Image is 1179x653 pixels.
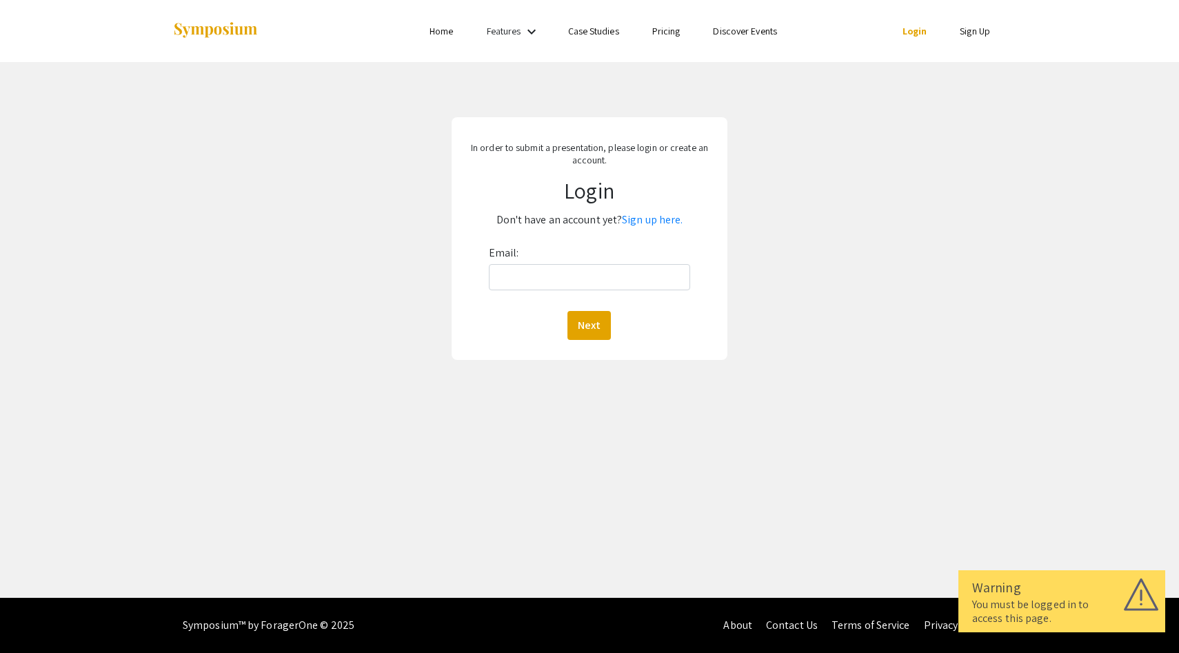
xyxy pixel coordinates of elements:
[487,25,521,37] a: Features
[489,242,519,264] label: Email:
[568,25,619,37] a: Case Studies
[832,618,910,632] a: Terms of Service
[622,212,683,227] a: Sign up here.
[567,311,611,340] button: Next
[463,141,716,166] p: In order to submit a presentation, please login or create an account.
[766,618,818,632] a: Contact Us
[652,25,681,37] a: Pricing
[430,25,453,37] a: Home
[972,577,1151,598] div: Warning
[713,25,777,37] a: Discover Events
[723,618,752,632] a: About
[463,209,716,231] p: Don't have an account yet?
[924,618,989,632] a: Privacy Policy
[972,598,1151,625] div: You must be logged in to access this page.
[960,25,990,37] a: Sign Up
[903,25,927,37] a: Login
[523,23,540,40] mat-icon: Expand Features list
[172,21,259,40] img: Symposium by ForagerOne
[183,598,354,653] div: Symposium™ by ForagerOne © 2025
[463,177,716,203] h1: Login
